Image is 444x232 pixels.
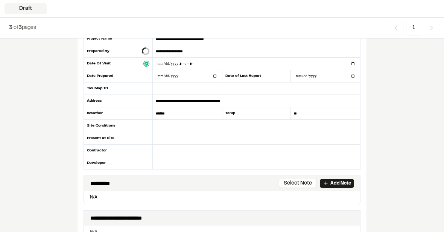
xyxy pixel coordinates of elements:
[84,45,153,58] div: Prepared By
[222,70,291,82] div: Date of Last Report
[84,157,153,169] div: Developer
[84,95,153,107] div: Address
[330,180,351,187] p: Add Note
[9,24,36,32] p: of pages
[9,26,12,30] span: 3
[222,107,291,120] div: Temp
[84,132,153,145] div: Present at Site
[84,120,153,132] div: Site Conditions
[84,58,153,70] div: Date Of Visit
[279,179,317,188] button: Select Note
[87,194,357,201] p: N/A
[84,145,153,157] div: Contractor
[84,107,153,120] div: Weather
[18,26,22,30] span: 3
[407,21,421,35] span: 1
[388,21,439,35] nav: Navigation
[84,82,153,95] div: Tax Map ID
[84,70,153,82] div: Date Prepared
[84,33,153,45] div: Project Name
[5,3,47,14] div: Draft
